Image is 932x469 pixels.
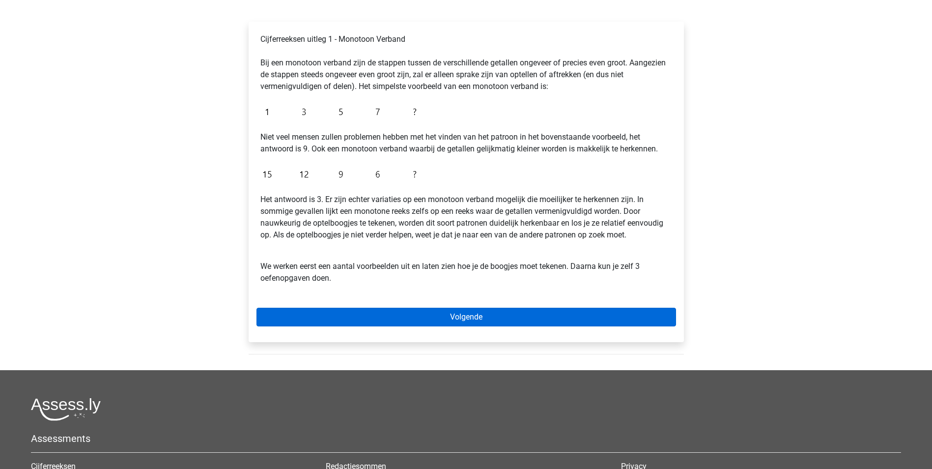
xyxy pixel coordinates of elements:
p: Het antwoord is 3. Er zijn echter variaties op een monotoon verband mogelijk die moeilijker te he... [260,194,672,241]
h5: Assessments [31,433,901,444]
p: Cijferreeksen uitleg 1 - Monotoon Verband Bij een monotoon verband zijn de stappen tussen de vers... [260,33,672,92]
p: Niet veel mensen zullen problemen hebben met het vinden van het patroon in het bovenstaande voorb... [260,131,672,155]
p: We werken eerst een aantal voorbeelden uit en laten zien hoe je de boogjes moet tekenen. Daarna k... [260,249,672,284]
img: Figure sequences Example 1.png [260,100,422,123]
img: Figure sequences Example 2.png [260,163,422,186]
a: Volgende [256,308,676,326]
img: Assessly logo [31,398,101,421]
